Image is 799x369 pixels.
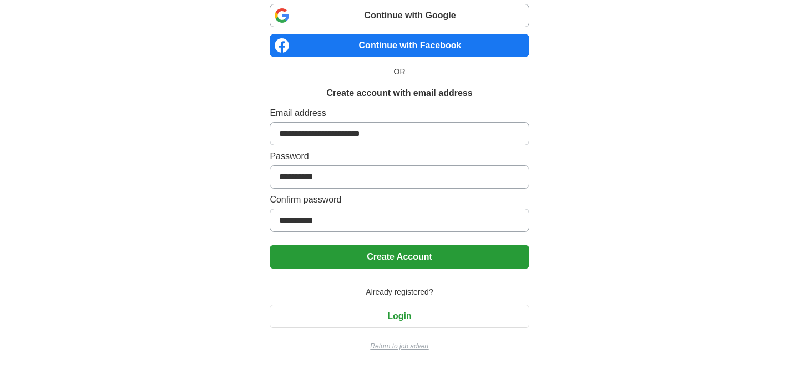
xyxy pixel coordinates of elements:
a: Login [270,311,529,321]
a: Continue with Facebook [270,34,529,57]
button: Login [270,305,529,328]
label: Email address [270,107,529,120]
a: Return to job advert [270,341,529,351]
label: Confirm password [270,193,529,206]
span: Already registered? [359,286,439,298]
label: Password [270,150,529,163]
a: Continue with Google [270,4,529,27]
button: Create Account [270,245,529,269]
h1: Create account with email address [326,87,472,100]
span: OR [387,66,412,78]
